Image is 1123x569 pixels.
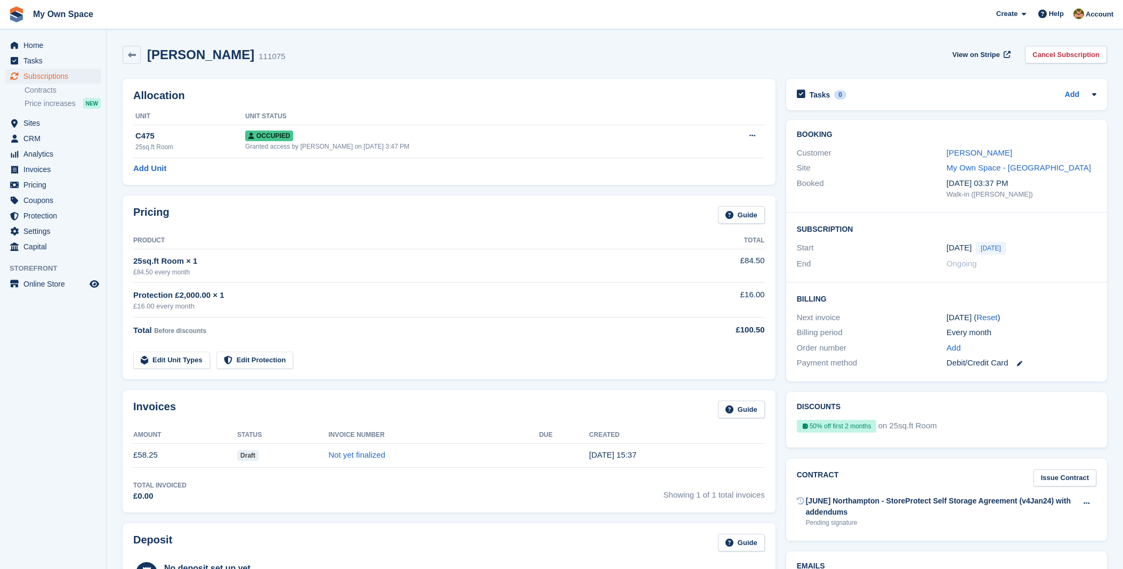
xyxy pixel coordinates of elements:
[133,481,187,490] div: Total Invoiced
[947,189,1096,200] div: Walk-in ([PERSON_NAME])
[1049,9,1064,19] span: Help
[133,490,187,502] div: £0.00
[237,427,328,444] th: Status
[5,116,101,131] a: menu
[29,5,98,23] a: My Own Space
[133,401,176,418] h2: Invoices
[23,131,87,146] span: CRM
[25,85,101,95] a: Contracts
[797,177,947,200] div: Booked
[5,208,101,223] a: menu
[947,357,1096,369] div: Debit/Credit Card
[23,177,87,192] span: Pricing
[147,47,254,62] h2: [PERSON_NAME]
[797,342,947,354] div: Order number
[947,312,1096,324] div: [DATE] ( )
[1025,46,1107,63] a: Cancel Subscription
[947,177,1096,190] div: [DATE] 03:37 PM
[5,193,101,208] a: menu
[797,293,1096,304] h2: Billing
[1073,9,1084,19] img: Keely Collin
[797,420,876,433] div: 50% off first 2 months
[589,427,764,444] th: Created
[5,147,101,161] a: menu
[806,518,1077,527] div: Pending signature
[5,69,101,84] a: menu
[668,249,764,282] td: £84.50
[133,326,152,335] span: Total
[133,90,765,102] h2: Allocation
[718,206,765,224] a: Guide
[133,427,237,444] th: Amount
[878,420,937,437] span: on 25sq.ft Room
[245,108,702,125] th: Unit Status
[133,232,668,249] th: Product
[996,9,1017,19] span: Create
[23,162,87,177] span: Invoices
[133,352,210,369] a: Edit Unit Types
[245,131,293,141] span: Occupied
[23,208,87,223] span: Protection
[976,313,997,322] a: Reset
[797,403,1096,411] h2: Discounts
[797,242,947,255] div: Start
[237,450,258,461] span: Draft
[133,534,172,551] h2: Deposit
[5,131,101,146] a: menu
[25,97,101,109] a: Price increases NEW
[328,450,385,459] a: Not yet finalized
[668,283,764,318] td: £16.00
[947,163,1091,172] a: My Own Space - [GEOGRAPHIC_DATA]
[23,38,87,53] span: Home
[133,162,166,175] a: Add Unit
[10,263,106,274] span: Storefront
[133,289,668,302] div: Protection £2,000.00 × 1
[258,51,285,63] div: 111075
[668,324,764,336] div: £100.50
[23,224,87,239] span: Settings
[245,142,702,151] div: Granted access by [PERSON_NAME] on [DATE] 3:47 PM
[5,53,101,68] a: menu
[23,147,87,161] span: Analytics
[133,255,668,267] div: 25sq.ft Room × 1
[133,206,169,224] h2: Pricing
[88,278,101,290] a: Preview store
[1086,9,1113,20] span: Account
[23,53,87,68] span: Tasks
[23,239,87,254] span: Capital
[9,6,25,22] img: stora-icon-8386f47178a22dfd0bd8f6a31ec36ba5ce8667c1dd55bd0f319d3a0aa187defe.svg
[5,239,101,254] a: menu
[797,223,1096,234] h2: Subscription
[810,90,830,100] h2: Tasks
[135,130,245,142] div: C475
[797,258,947,270] div: End
[797,469,839,487] h2: Contract
[947,259,977,268] span: Ongoing
[23,69,87,84] span: Subscriptions
[5,162,101,177] a: menu
[797,357,947,369] div: Payment method
[718,534,765,551] a: Guide
[947,342,961,354] a: Add
[947,327,1096,339] div: Every month
[133,267,668,277] div: £84.50 every month
[834,90,846,100] div: 0
[806,495,1077,518] div: [JUNE] Northampton - StoreProtect Self Storage Agreement (v4Jan24) with addendums
[589,450,636,459] time: 2025-09-29 14:37:46 UTC
[5,177,101,192] a: menu
[952,50,1000,60] span: View on Stripe
[25,99,76,109] span: Price increases
[133,301,668,312] div: £16.00 every month
[83,98,101,109] div: NEW
[133,443,237,467] td: £58.25
[797,131,1096,139] h2: Booking
[23,193,87,208] span: Coupons
[668,232,764,249] th: Total
[718,401,765,418] a: Guide
[135,142,245,152] div: 25sq.ft Room
[5,277,101,291] a: menu
[797,147,947,159] div: Customer
[23,277,87,291] span: Online Store
[154,327,206,335] span: Before discounts
[797,327,947,339] div: Billing period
